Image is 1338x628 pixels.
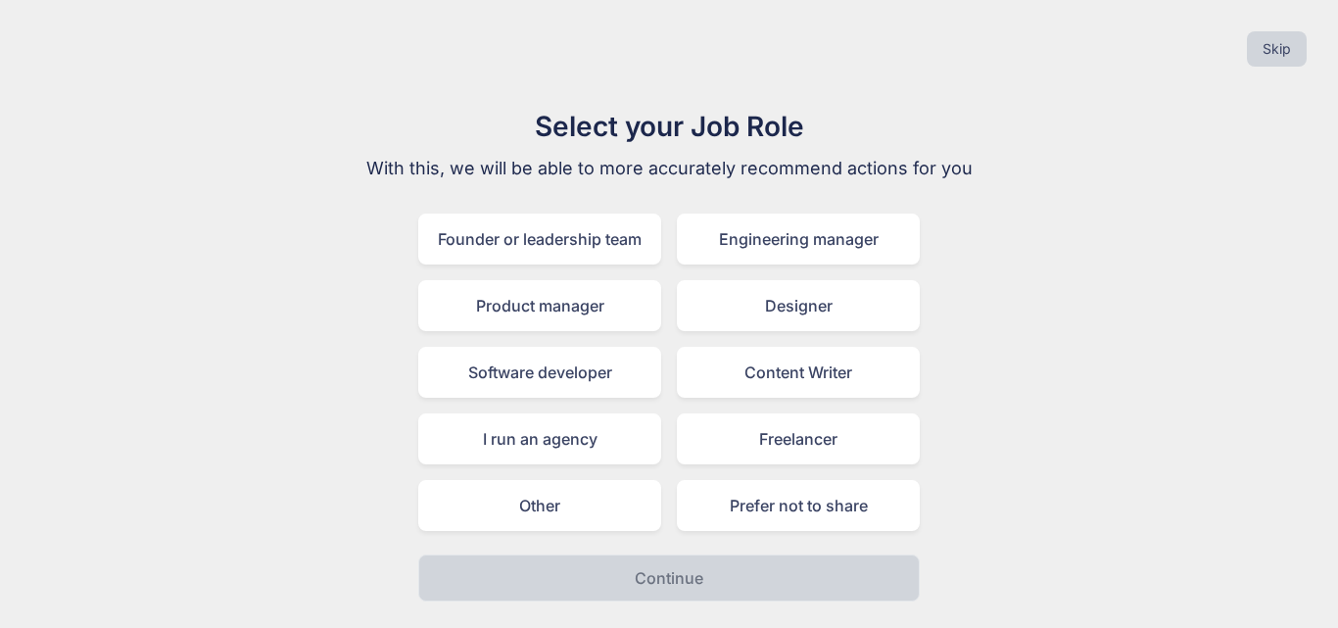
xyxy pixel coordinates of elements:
[677,480,920,531] div: Prefer not to share
[418,214,661,265] div: Founder or leadership team
[677,413,920,464] div: Freelancer
[635,566,703,590] p: Continue
[677,214,920,265] div: Engineering manager
[418,347,661,398] div: Software developer
[418,480,661,531] div: Other
[1247,31,1307,67] button: Skip
[340,155,998,182] p: With this, we will be able to more accurately recommend actions for you
[677,280,920,331] div: Designer
[340,106,998,147] h1: Select your Job Role
[418,413,661,464] div: I run an agency
[418,555,920,602] button: Continue
[418,280,661,331] div: Product manager
[677,347,920,398] div: Content Writer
